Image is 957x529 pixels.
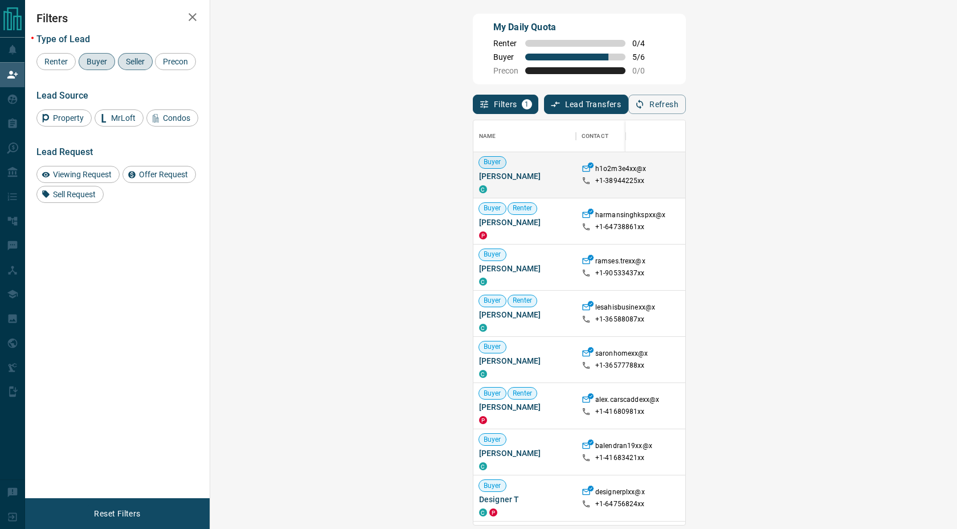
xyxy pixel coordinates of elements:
[36,109,92,127] div: Property
[479,435,506,445] span: Buyer
[632,39,657,48] span: 0 / 4
[595,407,645,417] p: +1- 41680981xx
[595,315,645,324] p: +1- 36588087xx
[479,447,570,459] span: [PERSON_NAME]
[479,494,570,505] span: Designer T
[479,263,570,274] span: [PERSON_NAME]
[479,157,506,167] span: Buyer
[36,90,88,101] span: Lead Source
[122,57,149,66] span: Seller
[544,95,629,114] button: Lead Transfers
[595,453,645,463] p: +1- 41683421xx
[595,303,655,315] p: lesahisbusinexx@x
[49,170,116,179] span: Viewing Request
[36,11,198,25] h2: Filters
[40,57,72,66] span: Renter
[479,231,487,239] div: property.ca
[479,204,506,213] span: Buyer
[595,395,659,407] p: alex.carscaddexx@x
[479,389,506,398] span: Buyer
[479,217,570,228] span: [PERSON_NAME]
[122,166,196,183] div: Offer Request
[493,52,518,62] span: Buyer
[508,296,537,306] span: Renter
[479,296,506,306] span: Buyer
[595,164,647,176] p: h1o2m3e4xx@x
[479,170,570,182] span: [PERSON_NAME]
[159,57,192,66] span: Precon
[479,278,487,286] div: condos.ca
[135,170,192,179] span: Offer Request
[36,166,120,183] div: Viewing Request
[523,100,531,108] span: 1
[508,204,537,213] span: Renter
[479,185,487,193] div: condos.ca
[49,113,88,123] span: Property
[479,508,487,516] div: condos.ca
[595,176,645,186] p: +1- 38944225xx
[479,416,487,424] div: property.ca
[36,147,93,157] span: Lead Request
[473,95,538,114] button: Filters1
[493,21,657,34] p: My Daily Quota
[595,268,645,278] p: +1- 90533437xx
[493,39,518,48] span: Renter
[479,120,496,152] div: Name
[479,481,506,491] span: Buyer
[479,309,570,320] span: [PERSON_NAME]
[576,120,667,152] div: Contact
[489,508,497,516] div: property.ca
[595,349,648,361] p: saronhomexx@x
[595,257,645,268] p: ramses.trexx@x
[36,34,90,44] span: Type of Lead
[87,504,148,523] button: Reset Filters
[159,113,194,123] span: Condos
[632,66,657,75] span: 0 / 0
[595,441,652,453] p: balendran19xx@x
[95,109,144,127] div: MrLoft
[36,53,76,70] div: Renter
[473,120,576,152] div: Name
[595,499,645,509] p: +1- 64756824xx
[118,53,153,70] div: Seller
[595,487,645,499] p: designerplxx@x
[632,52,657,62] span: 5 / 6
[595,222,645,232] p: +1- 64738861xx
[146,109,198,127] div: Condos
[493,66,518,75] span: Precon
[479,462,487,470] div: condos.ca
[479,401,570,413] span: [PERSON_NAME]
[479,324,487,332] div: condos.ca
[479,250,506,259] span: Buyer
[479,342,506,352] span: Buyer
[595,361,645,371] p: +1- 36577788xx
[628,95,686,114] button: Refresh
[479,355,570,367] span: [PERSON_NAME]
[107,113,140,123] span: MrLoft
[582,120,608,152] div: Contact
[36,186,104,203] div: Sell Request
[83,57,111,66] span: Buyer
[155,53,196,70] div: Precon
[49,190,100,199] span: Sell Request
[79,53,115,70] div: Buyer
[595,210,665,222] p: harmansinghkspxx@x
[508,389,537,398] span: Renter
[479,370,487,378] div: condos.ca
